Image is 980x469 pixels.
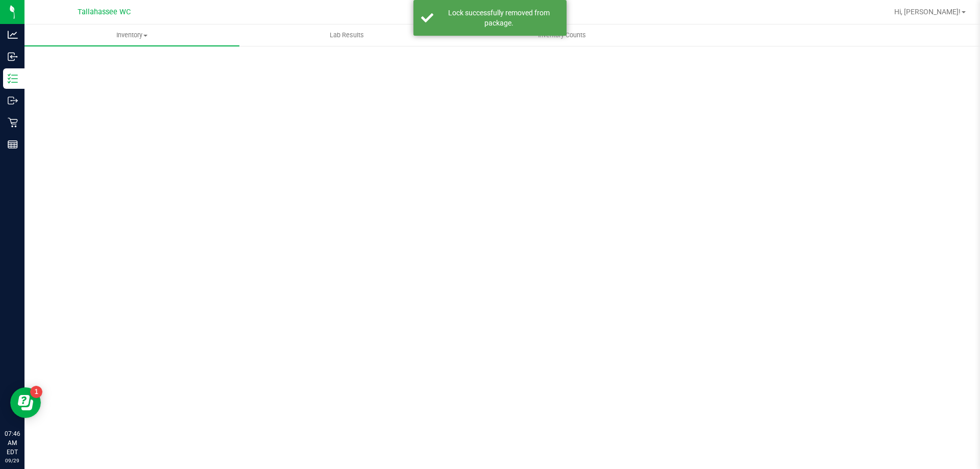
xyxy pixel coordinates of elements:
[10,387,41,418] iframe: Resource center
[439,8,559,28] div: Lock successfully removed from package.
[8,73,18,84] inline-svg: Inventory
[8,117,18,128] inline-svg: Retail
[24,31,239,40] span: Inventory
[24,24,239,46] a: Inventory
[8,139,18,150] inline-svg: Reports
[316,31,378,40] span: Lab Results
[8,30,18,40] inline-svg: Analytics
[30,386,42,398] iframe: Resource center unread badge
[5,429,20,457] p: 07:46 AM EDT
[239,24,454,46] a: Lab Results
[5,457,20,464] p: 09/29
[894,8,961,16] span: Hi, [PERSON_NAME]!
[8,52,18,62] inline-svg: Inbound
[78,8,131,16] span: Tallahassee WC
[8,95,18,106] inline-svg: Outbound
